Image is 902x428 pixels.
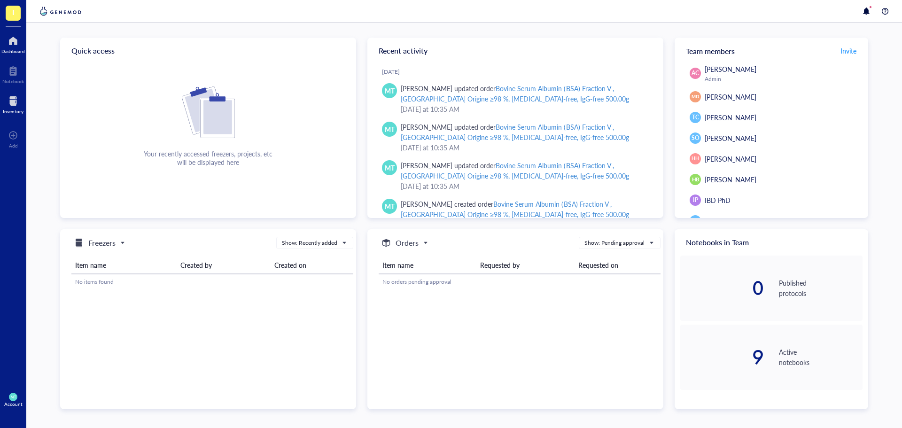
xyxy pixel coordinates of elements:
th: Item name [71,257,177,274]
span: [PERSON_NAME] [705,133,756,143]
div: No items found [75,278,350,286]
div: Active notebooks [779,347,863,367]
span: MD [692,93,699,100]
button: Invite [840,43,857,58]
div: Show: Pending approval [584,239,645,247]
div: [DATE] [382,68,656,76]
a: Notebook [2,63,24,84]
span: TC [692,113,699,122]
span: MT [385,201,395,211]
h5: Freezers [88,237,116,249]
span: MT [385,163,395,173]
div: Bovine Serum Albumin (BSA) Fraction V , [GEOGRAPHIC_DATA] Origine ≥98 %, [MEDICAL_DATA]-free, IgG... [401,161,629,180]
span: AC [692,69,699,78]
div: Team members [675,38,868,64]
a: Inventory [3,93,23,114]
span: [PERSON_NAME] [705,92,756,101]
div: 0 [680,279,764,297]
div: [DATE] at 10:35 AM [401,181,648,191]
div: 9 [680,348,764,366]
span: IP [693,196,698,204]
span: [PERSON_NAME] [705,113,756,122]
div: Admin [705,75,859,83]
span: MT [11,395,16,399]
span: SO [692,134,700,142]
span: Kaline Arnauts [705,216,746,226]
span: I [12,6,15,18]
th: Created by [177,257,271,274]
th: Created on [271,257,353,274]
span: KA [692,217,699,225]
div: [PERSON_NAME] created order [401,199,648,219]
div: Bovine Serum Albumin (BSA) Fraction V , [GEOGRAPHIC_DATA] Origine ≥98 %, [MEDICAL_DATA]-free, IgG... [401,84,629,103]
span: HH [692,155,699,162]
span: [PERSON_NAME] [705,175,756,184]
div: Recent activity [367,38,663,64]
th: Item name [379,257,476,274]
div: [PERSON_NAME] updated order [401,122,648,142]
span: HB [692,176,699,184]
div: [PERSON_NAME] updated order [401,160,648,181]
div: Notebook [2,78,24,84]
span: MT [385,86,395,96]
span: [PERSON_NAME] [705,154,756,163]
div: No orders pending approval [382,278,657,286]
div: Show: Recently added [282,239,337,247]
div: Dashboard [1,48,25,54]
a: MT[PERSON_NAME] created orderBovine Serum Albumin (BSA) Fraction V , [GEOGRAPHIC_DATA] Origine ≥9... [375,195,656,233]
div: Account [4,401,23,407]
div: Inventory [3,109,23,114]
img: genemod-logo [38,6,84,17]
span: MT [385,124,395,134]
div: Add [9,143,18,148]
span: [PERSON_NAME] [705,64,756,74]
div: [DATE] at 10:35 AM [401,142,648,153]
th: Requested by [476,257,574,274]
img: Cf+DiIyRRx+BTSbnYhsZzE9to3+AfuhVxcka4spAAAAAElFTkSuQmCC [182,86,235,138]
div: [PERSON_NAME] updated order [401,83,648,104]
a: MT[PERSON_NAME] updated orderBovine Serum Albumin (BSA) Fraction V , [GEOGRAPHIC_DATA] Origine ≥9... [375,79,656,118]
th: Requested on [575,257,661,274]
div: Bovine Serum Albumin (BSA) Fraction V , [GEOGRAPHIC_DATA] Origine ≥98 %, [MEDICAL_DATA]-free, IgG... [401,122,629,142]
a: MT[PERSON_NAME] updated orderBovine Serum Albumin (BSA) Fraction V , [GEOGRAPHIC_DATA] Origine ≥9... [375,118,656,156]
div: Quick access [60,38,356,64]
div: Bovine Serum Albumin (BSA) Fraction V , [GEOGRAPHIC_DATA] Origine ≥98 %, [MEDICAL_DATA]-free, IgG... [401,199,629,219]
div: Your recently accessed freezers, projects, etc will be displayed here [144,149,272,166]
h5: Orders [396,237,419,249]
span: IBD PhD [705,195,731,205]
a: MT[PERSON_NAME] updated orderBovine Serum Albumin (BSA) Fraction V , [GEOGRAPHIC_DATA] Origine ≥9... [375,156,656,195]
a: Dashboard [1,33,25,54]
span: Invite [840,46,856,55]
div: Notebooks in Team [675,229,868,256]
div: [DATE] at 10:35 AM [401,104,648,114]
div: Published protocols [779,278,863,298]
